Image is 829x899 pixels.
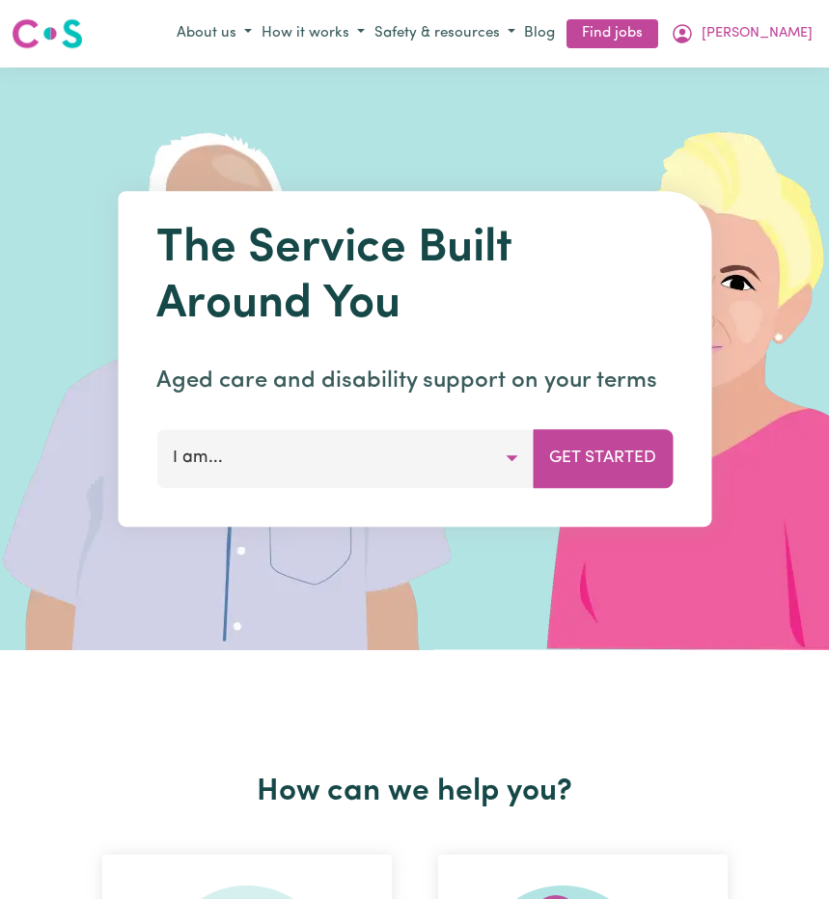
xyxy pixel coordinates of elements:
[156,222,673,333] h1: The Service Built Around You
[172,18,257,50] button: About us
[156,364,673,398] p: Aged care and disability support on your terms
[12,12,83,56] a: Careseekers logo
[370,18,520,50] button: Safety & resources
[566,19,658,49] a: Find jobs
[666,17,817,50] button: My Account
[156,429,534,487] button: I am...
[533,429,673,487] button: Get Started
[12,16,83,51] img: Careseekers logo
[79,774,751,810] h2: How can we help you?
[257,18,370,50] button: How it works
[702,23,813,44] span: [PERSON_NAME]
[520,19,559,49] a: Blog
